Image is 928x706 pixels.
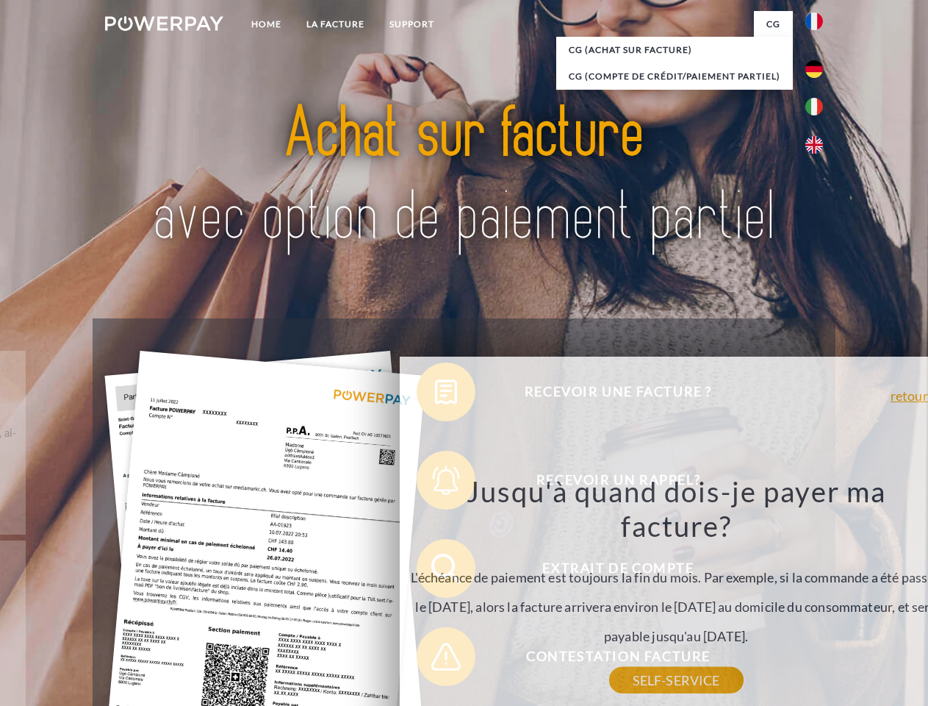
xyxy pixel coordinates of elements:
[556,37,793,63] a: CG (achat sur facture)
[805,13,823,30] img: fr
[891,389,928,402] a: retour
[609,667,744,693] a: SELF-SERVICE
[805,136,823,154] img: en
[377,11,447,38] a: Support
[805,98,823,115] img: it
[140,71,788,282] img: title-powerpay_fr.svg
[556,63,793,90] a: CG (Compte de crédit/paiement partiel)
[105,16,223,31] img: logo-powerpay-white.svg
[294,11,377,38] a: LA FACTURE
[754,11,793,38] a: CG
[805,60,823,78] img: de
[239,11,294,38] a: Home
